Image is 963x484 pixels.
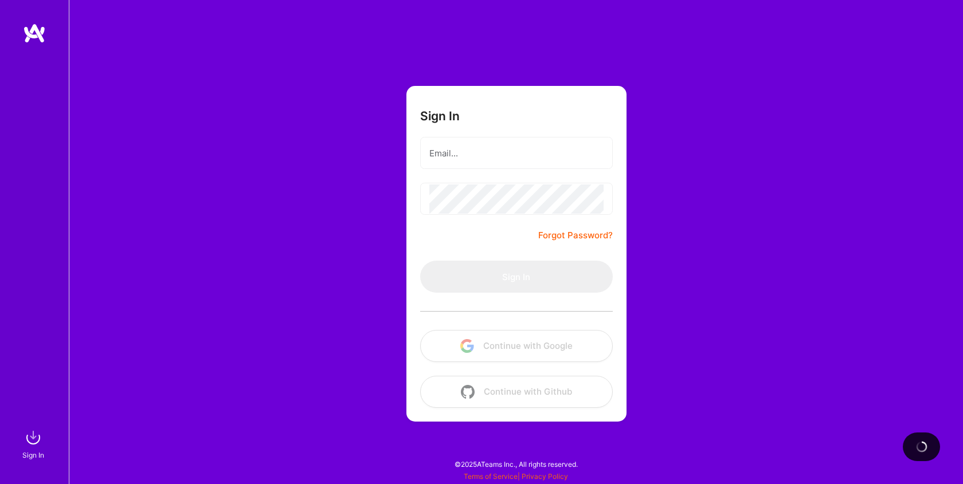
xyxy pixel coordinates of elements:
[420,109,460,123] h3: Sign In
[420,261,613,293] button: Sign In
[69,450,963,478] div: © 2025 ATeams Inc., All rights reserved.
[22,449,44,461] div: Sign In
[22,426,45,449] img: sign in
[461,385,475,399] img: icon
[460,339,474,353] img: icon
[522,472,568,481] a: Privacy Policy
[538,229,613,242] a: Forgot Password?
[23,23,46,44] img: logo
[420,376,613,408] button: Continue with Github
[420,330,613,362] button: Continue with Google
[24,426,45,461] a: sign inSign In
[915,440,929,454] img: loading
[464,472,518,481] a: Terms of Service
[464,472,568,481] span: |
[429,139,604,168] input: Email...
